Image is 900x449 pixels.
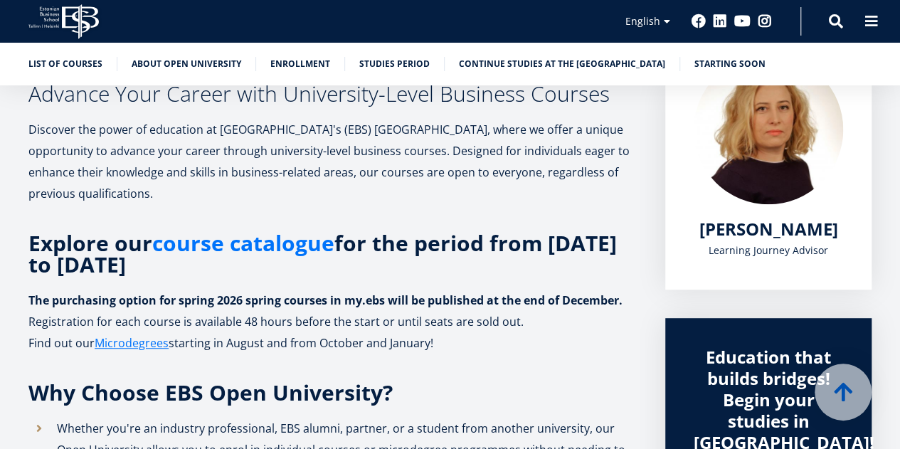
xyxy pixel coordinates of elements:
[28,378,393,407] span: Why Choose EBS Open University?
[713,14,727,28] a: Linkedin
[699,217,838,241] span: [PERSON_NAME]
[758,14,772,28] a: Instagram
[359,57,430,71] a: Studies period
[95,332,169,354] a: Microdegrees
[694,240,843,261] div: Learning Journey Advisor
[28,57,102,71] a: List of Courses
[28,292,623,308] strong: The purchasing option for spring 2026 spring courses in my.ebs will be published at the end of De...
[28,83,637,105] h3: Advance Your Career with University-Level Business Courses
[734,14,751,28] a: Youtube
[699,218,838,240] a: [PERSON_NAME]
[132,57,241,71] a: About Open University
[694,57,766,71] a: Starting soon
[28,119,637,204] p: Discover the power of education at [GEOGRAPHIC_DATA]'s (EBS) [GEOGRAPHIC_DATA], where we offer a ...
[459,57,665,71] a: Continue studies at the [GEOGRAPHIC_DATA]
[692,14,706,28] a: Facebook
[152,233,334,254] a: course catalogue
[694,55,843,204] img: Kadri Osula Learning Journey Advisor
[28,311,637,354] p: Registration for each course is available 48 hours before the start or until seats are sold out. ...
[270,57,330,71] a: Enrollment
[28,228,617,279] strong: Explore our for the period from [DATE] to [DATE]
